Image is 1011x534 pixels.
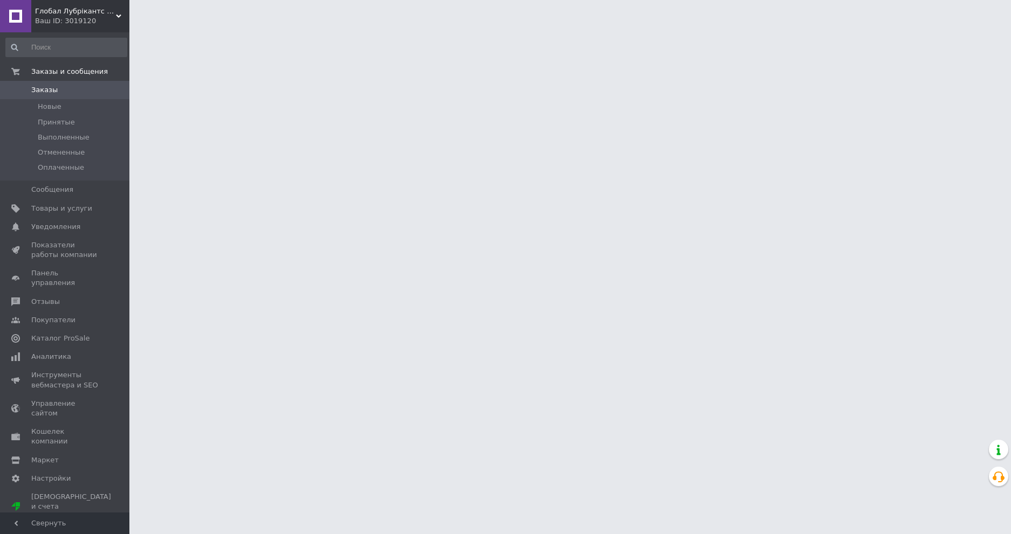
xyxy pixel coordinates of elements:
span: Сообщения [31,185,73,195]
span: Заказы [31,85,58,95]
span: Настройки [31,474,71,483]
span: Уведомления [31,222,80,232]
input: Поиск [5,38,127,57]
span: Панель управления [31,268,100,288]
span: Кошелек компании [31,427,100,446]
span: Каталог ProSale [31,334,90,343]
span: Новые [38,102,61,112]
span: Покупатели [31,315,75,325]
span: Отмененные [38,148,85,157]
span: Заказы и сообщения [31,67,108,77]
span: Отзывы [31,297,60,307]
span: Аналитика [31,352,71,362]
span: Инструменты вебмастера и SEO [31,370,100,390]
span: Товары и услуги [31,204,92,213]
span: Глобал Лубрікантс Україна [35,6,116,16]
span: Выполненные [38,133,90,142]
span: Оплаченные [38,163,84,172]
span: Маркет [31,455,59,465]
span: Принятые [38,117,75,127]
span: Управление сайтом [31,399,100,418]
div: Prom топ [31,511,111,521]
span: [DEMOGRAPHIC_DATA] и счета [31,492,111,522]
span: Показатели работы компании [31,240,100,260]
div: Ваш ID: 3019120 [35,16,129,26]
